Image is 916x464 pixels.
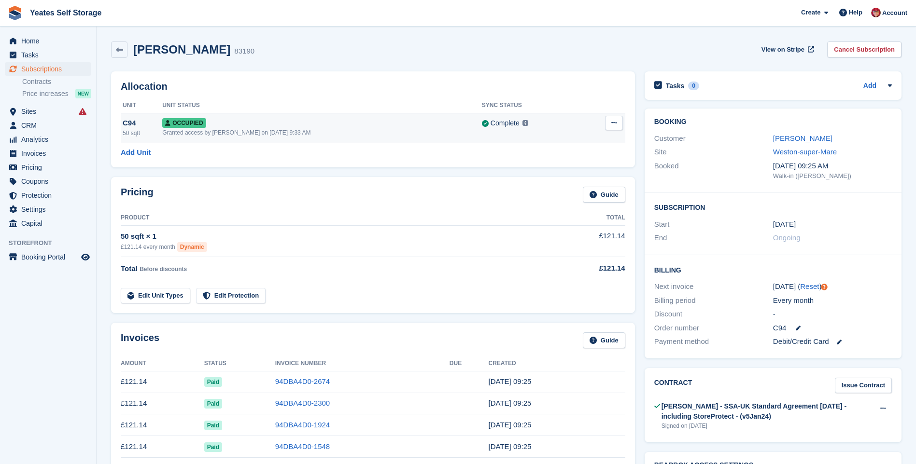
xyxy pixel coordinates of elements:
[489,356,625,371] th: Created
[177,242,207,252] div: Dynamic
[123,118,162,129] div: C94
[204,421,222,430] span: Paid
[583,187,625,203] a: Guide
[654,133,773,144] div: Customer
[275,421,330,429] a: 94DBA4D0-1924
[871,8,881,17] img: Wendie Tanner
[22,88,91,99] a: Price increases NEW
[5,189,91,202] a: menu
[121,210,548,226] th: Product
[162,128,482,137] div: Granted access by [PERSON_NAME] on [DATE] 9:33 AM
[820,283,829,291] div: Tooltip anchor
[654,202,892,212] h2: Subscription
[801,8,820,17] span: Create
[773,219,796,230] time: 2025-04-25 00:00:00 UTC
[773,134,832,142] a: [PERSON_NAME]
[22,77,91,86] a: Contracts
[21,48,79,62] span: Tasks
[662,422,874,430] div: Signed on [DATE]
[121,187,154,203] h2: Pricing
[654,147,773,158] div: Site
[121,332,159,348] h2: Invoices
[489,442,532,450] time: 2025-05-25 08:25:30 UTC
[863,81,876,92] a: Add
[849,8,862,17] span: Help
[5,48,91,62] a: menu
[21,133,79,146] span: Analytics
[5,203,91,216] a: menu
[761,45,804,55] span: View on Stripe
[9,238,96,248] span: Storefront
[133,43,230,56] h2: [PERSON_NAME]
[654,336,773,347] div: Payment method
[5,217,91,230] a: menu
[8,6,22,20] img: stora-icon-8386f47178a22dfd0bd8f6a31ec36ba5ce8667c1dd55bd0f319d3a0aa187defe.svg
[121,264,138,273] span: Total
[773,233,801,242] span: Ongoing
[26,5,106,21] a: Yeates Self Storage
[121,393,204,414] td: £121.14
[204,399,222,409] span: Paid
[121,242,548,252] div: £121.14 every month
[21,34,79,48] span: Home
[688,82,699,90] div: 0
[75,89,91,98] div: NEW
[5,133,91,146] a: menu
[654,281,773,292] div: Next invoice
[654,309,773,320] div: Discount
[121,371,204,393] td: £121.14
[275,377,330,385] a: 94DBA4D0-2674
[773,295,892,306] div: Every month
[654,219,773,230] div: Start
[5,105,91,118] a: menu
[548,210,625,226] th: Total
[758,41,816,57] a: View on Stripe
[275,356,450,371] th: Invoice Number
[21,119,79,132] span: CRM
[21,217,79,230] span: Capital
[5,34,91,48] a: menu
[654,378,692,394] h2: Contract
[491,118,520,128] div: Complete
[121,81,625,92] h2: Allocation
[654,323,773,334] div: Order number
[773,148,837,156] a: Weston-super-Mare
[5,147,91,160] a: menu
[773,336,892,347] div: Debit/Credit Card
[162,98,482,113] th: Unit Status
[21,175,79,188] span: Coupons
[666,82,685,90] h2: Tasks
[79,108,86,115] i: Smart entry sync failures have occurred
[5,161,91,174] a: menu
[5,250,91,264] a: menu
[773,161,892,172] div: [DATE] 09:25 AM
[489,377,532,385] time: 2025-08-25 08:25:37 UTC
[140,266,187,273] span: Before discounts
[5,119,91,132] a: menu
[21,62,79,76] span: Subscriptions
[583,332,625,348] a: Guide
[121,288,190,304] a: Edit Unit Types
[204,442,222,452] span: Paid
[800,282,819,290] a: Reset
[654,265,892,274] h2: Billing
[22,89,69,98] span: Price increases
[654,118,892,126] h2: Booking
[773,171,892,181] div: Walk-in ([PERSON_NAME])
[204,377,222,387] span: Paid
[121,231,548,242] div: 50 sqft × 1
[162,118,206,128] span: Occupied
[489,421,532,429] time: 2025-06-25 08:25:21 UTC
[773,281,892,292] div: [DATE] ( )
[121,436,204,458] td: £121.14
[275,442,330,450] a: 94DBA4D0-1548
[275,399,330,407] a: 94DBA4D0-2300
[21,203,79,216] span: Settings
[548,263,625,274] div: £121.14
[121,414,204,436] td: £121.14
[450,356,489,371] th: Due
[21,161,79,174] span: Pricing
[21,147,79,160] span: Invoices
[21,105,79,118] span: Sites
[21,250,79,264] span: Booking Portal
